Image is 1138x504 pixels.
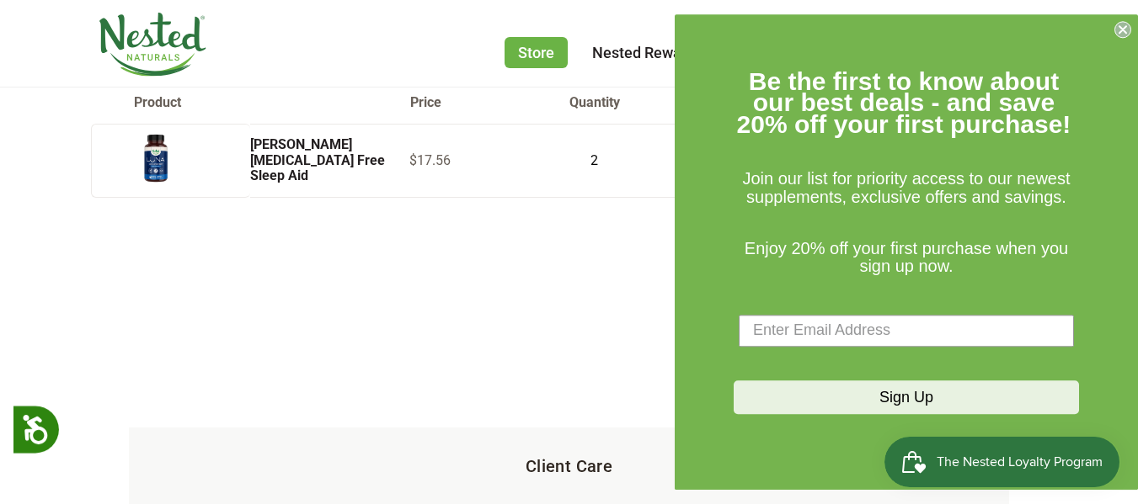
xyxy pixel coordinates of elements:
[156,454,982,478] h5: Client Care
[739,315,1074,347] input: Enter Email Address
[91,94,410,111] th: Product
[745,239,1068,276] span: Enjoy 20% off your first purchase when you sign up now.
[884,437,1121,487] iframe: Button to open loyalty program pop-up
[734,380,1079,414] button: Sign Up
[505,37,568,68] a: Store
[409,94,569,111] th: Price
[91,210,1048,293] div: Total:
[98,13,207,77] img: Nested Naturals
[409,152,451,168] span: $17.56
[592,44,703,61] a: Nested Rewards
[737,67,1071,138] span: Be the first to know about our best deals - and save 20% off your first purchase!
[135,131,177,186] img: LUNA Melatonin Free Sleep Aid - USA
[675,14,1138,490] div: FLYOUT Form
[569,94,728,111] th: Quantity
[742,170,1070,207] span: Join our list for priority access to our newest supplements, exclusive offers and savings.
[1114,21,1131,38] button: Close dialog
[250,136,385,183] a: [PERSON_NAME] [MEDICAL_DATA] Free Sleep Aid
